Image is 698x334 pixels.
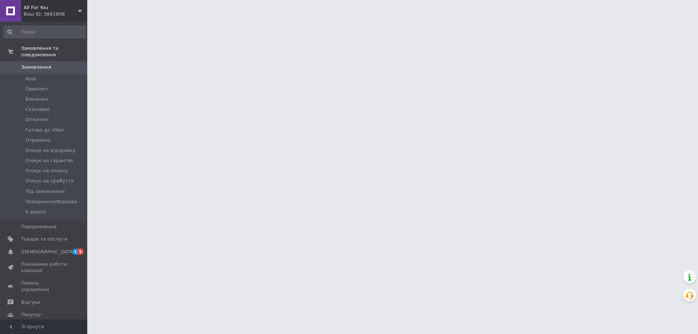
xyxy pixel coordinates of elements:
[25,178,74,184] span: Очікує на прибуття
[25,147,75,154] span: Очікує на відправку
[72,249,78,255] span: 1
[25,116,48,123] span: Оплачені
[25,76,36,82] span: Нові
[25,96,48,102] span: Виконані
[21,280,67,293] span: Панель управління
[25,86,48,92] span: Прийняті
[21,45,87,58] span: Замовлення та повідомлення
[24,4,78,11] span: All For You
[21,249,75,255] span: [DEMOGRAPHIC_DATA]
[21,299,40,306] span: Відгуки
[25,157,73,164] span: Очікує на гарантію
[25,106,50,113] span: Скасовані
[25,198,77,205] span: Повернення/Відмова
[21,311,41,318] span: Покупці
[21,236,67,242] span: Товари та послуги
[25,137,51,144] span: Отримано
[4,25,86,39] input: Пошук
[25,127,64,133] span: Готово до Viber
[25,188,65,195] span: Під замовлення
[25,168,68,174] span: Очікує на оплату
[78,249,84,255] span: 1
[21,224,56,230] span: Повідомлення
[21,261,67,274] span: Показники роботи компанії
[24,11,87,17] div: Ваш ID: 3841808
[25,209,46,215] span: У дорозі
[21,64,51,71] span: Замовлення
